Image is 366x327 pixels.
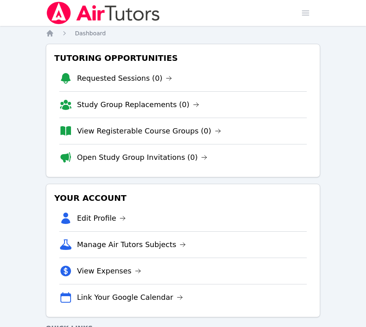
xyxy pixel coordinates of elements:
[46,2,161,24] img: Air Tutors
[77,73,172,84] a: Requested Sessions (0)
[77,265,141,277] a: View Expenses
[77,125,221,137] a: View Registerable Course Groups (0)
[77,213,126,224] a: Edit Profile
[75,30,106,37] span: Dashboard
[75,29,106,37] a: Dashboard
[53,51,314,65] h3: Tutoring Opportunities
[77,152,208,163] a: Open Study Group Invitations (0)
[77,292,183,303] a: Link Your Google Calendar
[77,239,186,250] a: Manage Air Tutors Subjects
[46,29,321,37] nav: Breadcrumb
[77,99,199,110] a: Study Group Replacements (0)
[53,191,314,205] h3: Your Account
